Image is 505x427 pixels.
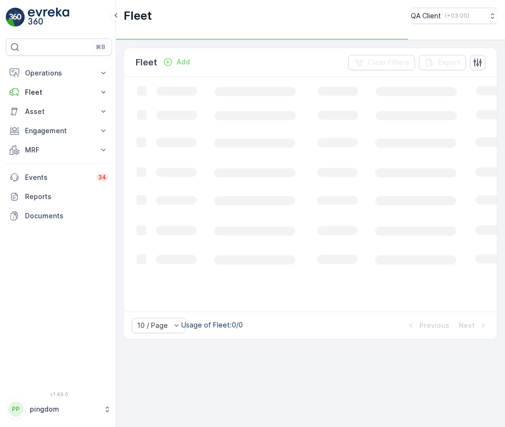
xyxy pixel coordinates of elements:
[30,404,99,414] p: pingdom
[25,145,93,155] p: MRF
[6,83,112,102] button: Fleet
[6,391,112,397] span: v 1.49.0
[96,43,105,51] p: ⌘B
[6,187,112,206] a: Reports
[25,68,93,78] p: Operations
[6,168,112,187] a: Events34
[458,320,489,331] button: Next
[25,192,108,201] p: Reports
[348,55,415,70] button: Clear Filters
[419,55,466,70] button: Export
[6,102,112,121] button: Asset
[438,58,460,67] p: Export
[6,206,112,226] a: Documents
[159,56,194,68] button: Add
[6,399,112,419] button: PPpingdom
[181,320,243,330] p: Usage of Fleet : 0/0
[6,121,112,140] button: Engagement
[136,56,157,69] p: Fleet
[124,8,152,24] p: Fleet
[25,88,93,97] p: Fleet
[8,402,24,417] div: PP
[445,12,469,20] p: ( +03:00 )
[6,140,112,160] button: MRF
[28,8,69,27] img: logo_light-DOdMpM7g.png
[6,8,25,27] img: logo
[25,107,93,116] p: Asset
[411,8,497,24] button: QA Client(+03:00)
[459,321,475,330] p: Next
[6,63,112,83] button: Operations
[367,58,409,67] p: Clear Filters
[405,320,450,331] button: Previous
[25,126,93,136] p: Engagement
[98,174,106,181] p: 34
[419,321,449,330] p: Previous
[177,57,190,67] p: Add
[25,173,90,182] p: Events
[25,211,108,221] p: Documents
[411,11,441,21] p: QA Client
